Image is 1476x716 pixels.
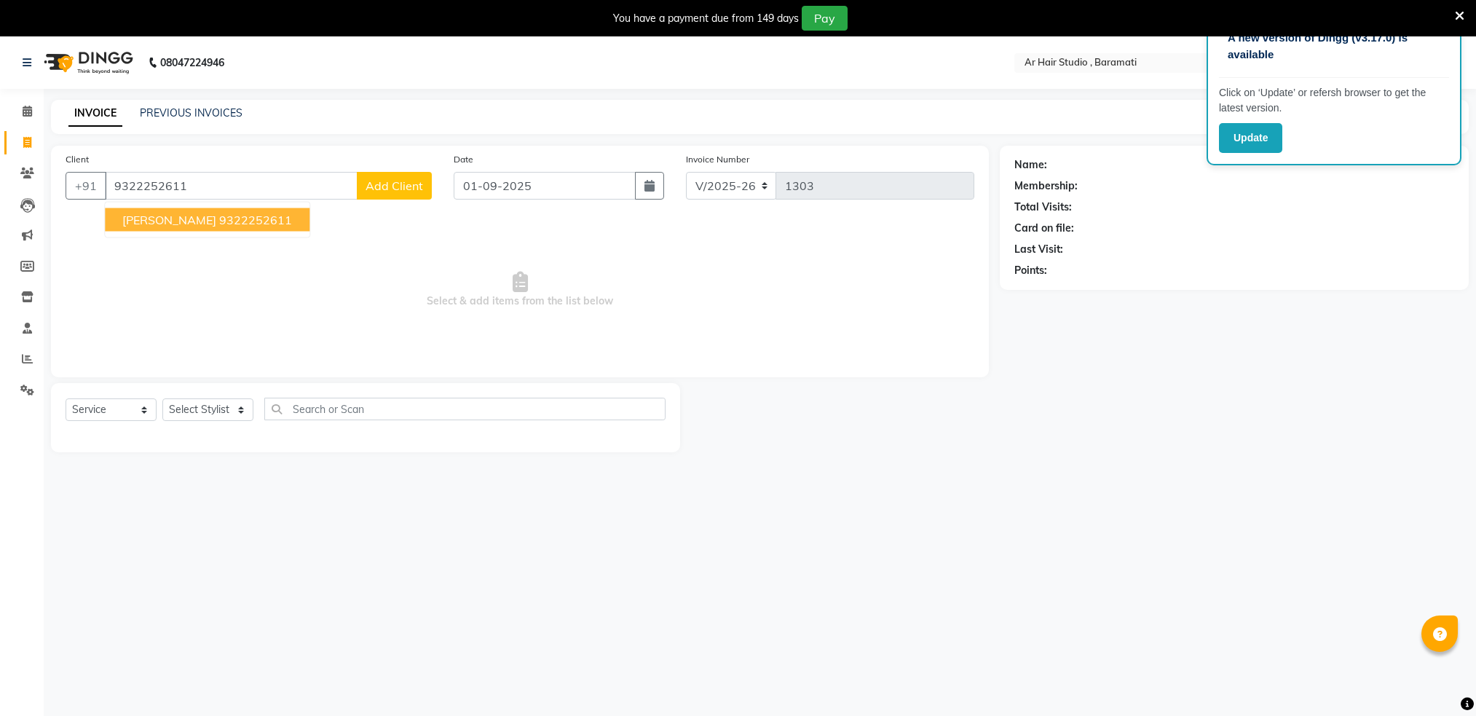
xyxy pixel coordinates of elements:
img: logo [37,42,137,83]
div: Membership: [1014,178,1078,194]
input: Search or Scan [264,398,666,420]
label: Date [454,153,473,166]
p: A new version of Dingg (v3.17.0) is available [1228,30,1440,63]
span: [PERSON_NAME] [122,213,216,227]
label: Client [66,153,89,166]
div: Last Visit: [1014,242,1063,257]
button: Add Client [357,172,432,200]
div: Points: [1014,263,1047,278]
div: Name: [1014,157,1047,173]
a: INVOICE [68,101,122,127]
span: Select & add items from the list below [66,217,974,363]
input: Search by Name/Mobile/Email/Code [105,172,358,200]
b: 08047224946 [160,42,224,83]
button: Pay [802,6,848,31]
a: PREVIOUS INVOICES [140,106,242,119]
button: +91 [66,172,106,200]
span: Add Client [366,178,423,193]
div: Total Visits: [1014,200,1072,215]
div: Card on file: [1014,221,1074,236]
button: Update [1219,123,1282,153]
label: Invoice Number [686,153,749,166]
p: Click on ‘Update’ or refersh browser to get the latest version. [1219,85,1449,116]
iframe: chat widget [1415,658,1461,701]
div: You have a payment due from 149 days [613,11,799,26]
ngb-highlight: 9322252611 [219,213,292,227]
